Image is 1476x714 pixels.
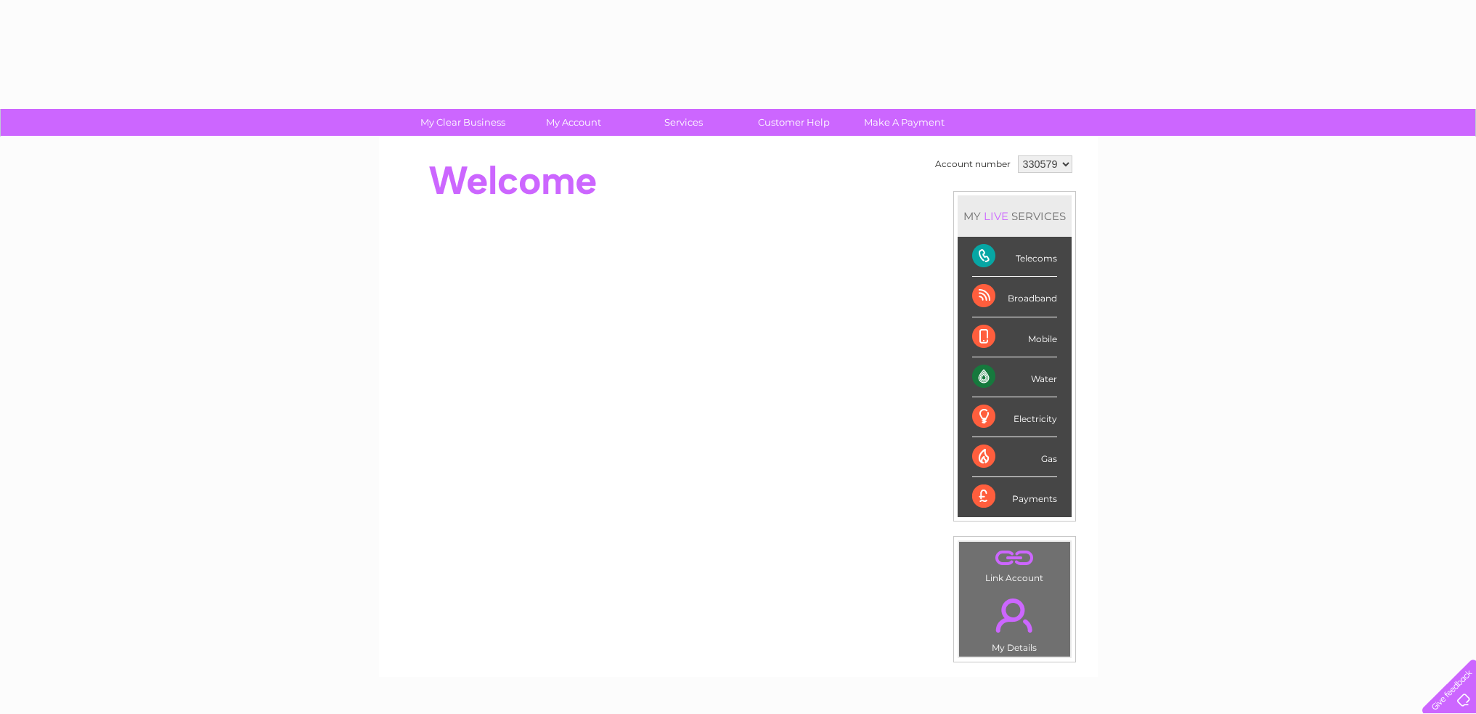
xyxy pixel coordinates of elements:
div: MY SERVICES [958,195,1072,237]
a: My Account [513,109,633,136]
div: LIVE [981,209,1011,223]
a: Make A Payment [844,109,964,136]
div: Telecoms [972,237,1057,277]
div: Electricity [972,397,1057,437]
div: Payments [972,477,1057,516]
div: Broadband [972,277,1057,317]
a: Customer Help [734,109,854,136]
a: Services [624,109,743,136]
a: . [963,545,1067,571]
a: . [963,590,1067,641]
div: Water [972,357,1057,397]
td: Link Account [958,541,1071,587]
a: My Clear Business [403,109,523,136]
td: Account number [931,152,1014,177]
div: Mobile [972,317,1057,357]
td: My Details [958,586,1071,657]
div: Gas [972,437,1057,477]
